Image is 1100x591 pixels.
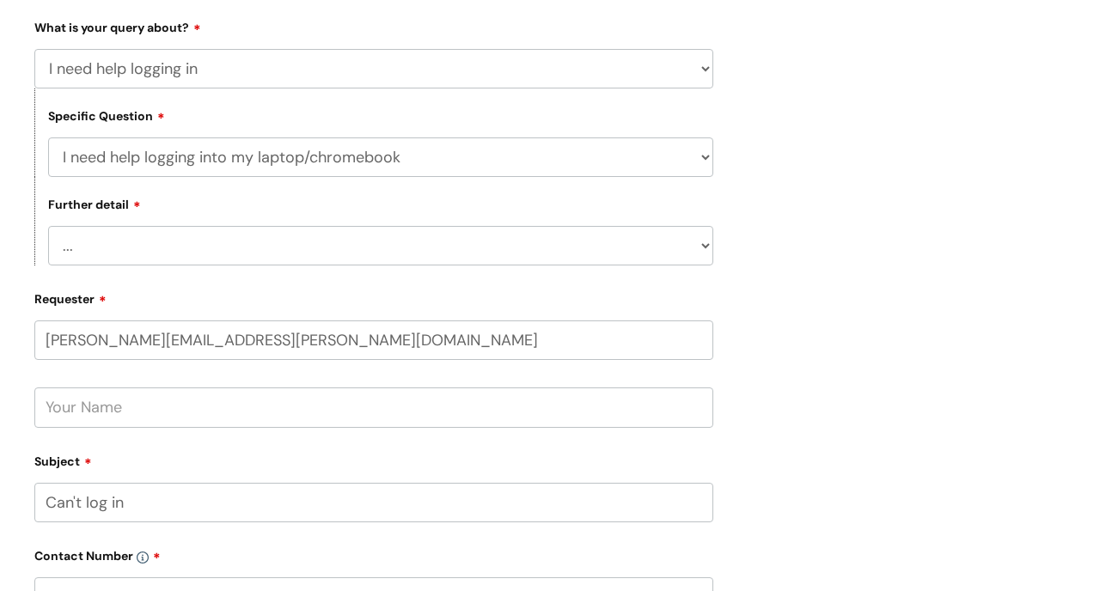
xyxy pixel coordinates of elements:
[48,195,141,212] label: Further detail
[34,543,713,564] label: Contact Number
[34,286,713,307] label: Requester
[34,448,713,469] label: Subject
[34,387,713,427] input: Your Name
[48,107,165,124] label: Specific Question
[137,551,149,564] img: info-icon.svg
[34,320,713,360] input: Email
[34,15,713,35] label: What is your query about?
